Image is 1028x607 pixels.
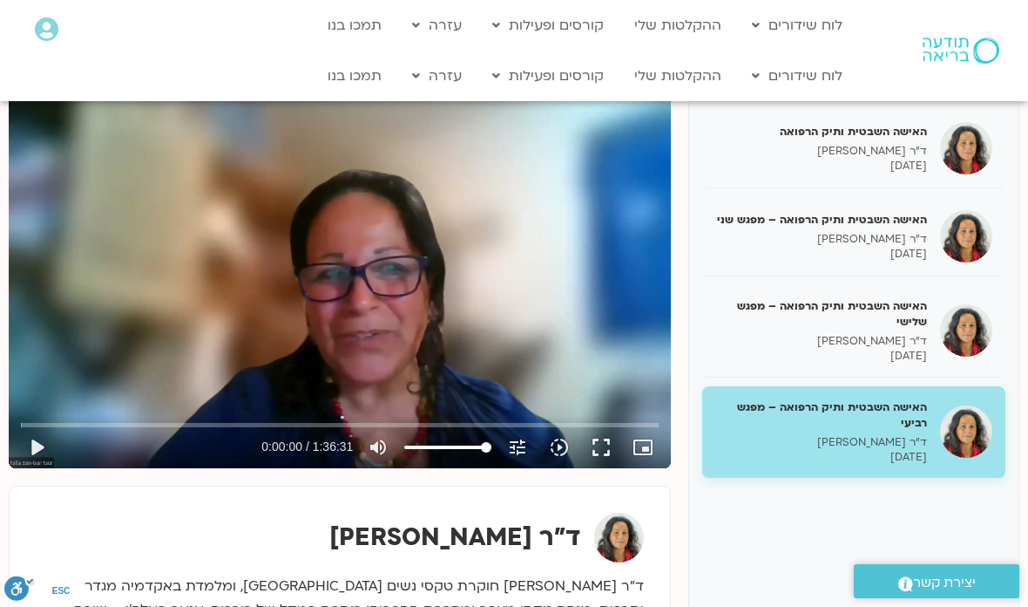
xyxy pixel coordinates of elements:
[940,210,992,263] img: האישה השבטית ותיק הרפואה – מפגש שני
[715,124,927,140] h5: האישה השבטית ותיק הרפואה
[403,59,470,92] a: עזרה
[715,349,927,364] p: [DATE]
[484,59,612,92] a: קורסים ופעילות
[484,9,612,42] a: קורסים ופעילות
[715,435,927,450] p: ד״ר [PERSON_NAME]
[626,9,730,42] a: ההקלטות שלי
[923,38,999,64] img: תודעה בריאה
[743,59,851,92] a: לוח שידורים
[715,212,927,228] h5: האישה השבטית ותיק הרפואה – מפגש שני
[715,334,927,349] p: ד״ר [PERSON_NAME]
[329,521,581,554] strong: ד״ר [PERSON_NAME]
[940,406,992,458] img: האישה השבטית ותיק הרפואה – מפגש רביעי
[854,564,1019,598] a: יצירת קשר
[594,513,644,563] img: ד״ר צילה זן בר צור
[319,59,390,92] a: תמכו בנו
[626,59,730,92] a: ההקלטות שלי
[715,232,927,247] p: ד״ר [PERSON_NAME]
[715,159,927,174] p: [DATE]
[743,9,851,42] a: לוח שידורים
[715,298,927,330] h5: האישה השבטית ותיק הרפואה – מפגש שלישי
[940,122,992,174] img: האישה השבטית ותיק הרפואה
[715,450,927,465] p: [DATE]
[715,247,927,262] p: [DATE]
[913,571,976,595] span: יצירת קשר
[403,9,470,42] a: עזרה
[319,9,390,42] a: תמכו בנו
[715,144,927,159] p: ד״ר [PERSON_NAME]
[940,304,992,357] img: האישה השבטית ותיק הרפואה – מפגש שלישי
[715,399,927,431] h5: האישה השבטית ותיק הרפואה – מפגש רביעי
